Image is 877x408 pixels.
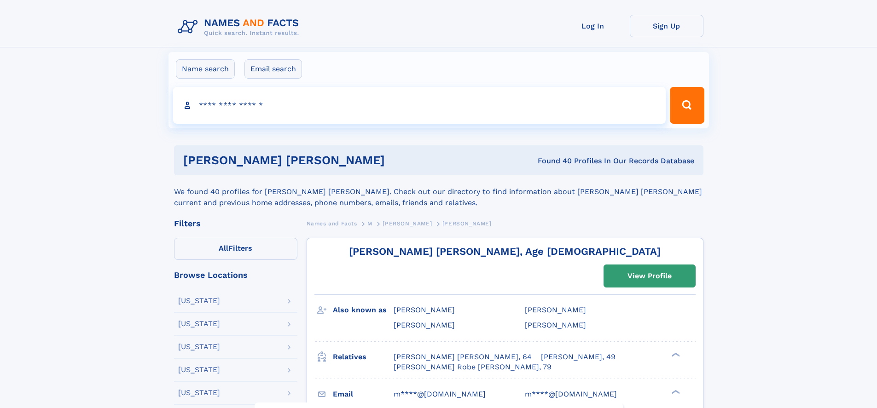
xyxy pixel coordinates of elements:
[394,321,455,329] span: [PERSON_NAME]
[461,156,694,166] div: Found 40 Profiles In Our Records Database
[173,87,666,124] input: search input
[541,352,616,362] a: [PERSON_NAME], 49
[178,343,220,351] div: [US_STATE]
[394,352,532,362] a: [PERSON_NAME] [PERSON_NAME], 64
[627,265,672,287] div: View Profile
[333,349,394,365] h3: Relatives
[383,220,432,227] span: [PERSON_NAME]
[244,59,302,79] label: Email search
[174,219,297,228] div: Filters
[178,297,220,305] div: [US_STATE]
[525,305,586,314] span: [PERSON_NAME]
[219,244,228,253] span: All
[394,362,552,372] a: [PERSON_NAME] Robe [PERSON_NAME], 79
[307,218,357,229] a: Names and Facts
[604,265,695,287] a: View Profile
[176,59,235,79] label: Name search
[394,305,455,314] span: [PERSON_NAME]
[174,15,307,40] img: Logo Names and Facts
[525,321,586,329] span: [PERSON_NAME]
[669,389,680,395] div: ❯
[174,238,297,260] label: Filters
[178,366,220,374] div: [US_STATE]
[183,155,461,166] h1: [PERSON_NAME] [PERSON_NAME]
[174,271,297,279] div: Browse Locations
[669,351,680,357] div: ❯
[178,320,220,328] div: [US_STATE]
[367,220,372,227] span: M
[630,15,703,37] a: Sign Up
[178,389,220,397] div: [US_STATE]
[333,302,394,318] h3: Also known as
[174,175,703,208] div: We found 40 profiles for [PERSON_NAME] [PERSON_NAME]. Check out our directory to find information...
[349,246,661,257] a: [PERSON_NAME] [PERSON_NAME], Age [DEMOGRAPHIC_DATA]
[556,15,630,37] a: Log In
[442,220,492,227] span: [PERSON_NAME]
[333,386,394,402] h3: Email
[670,87,704,124] button: Search Button
[383,218,432,229] a: [PERSON_NAME]
[367,218,372,229] a: M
